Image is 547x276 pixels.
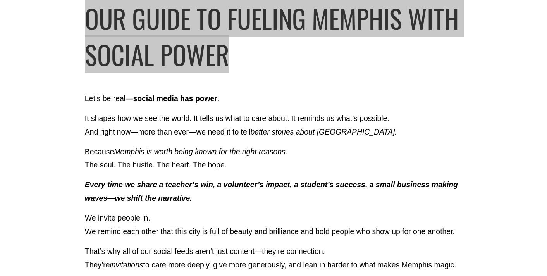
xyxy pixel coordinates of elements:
[85,245,462,272] p: That’s why all of our social feeds aren’t just content—they’re connection. They’re to care more d...
[133,94,217,103] strong: social media has power
[85,211,462,238] p: We invite people in. We remind each other that this city is full of beauty and brilliance and bol...
[85,92,462,105] p: Let’s be real— .
[110,260,143,269] em: invitations
[114,147,287,156] em: Memphis is worth being known for the right reasons.
[250,128,397,136] em: better stories about [GEOGRAPHIC_DATA].
[85,145,462,172] p: Because The soul. The hustle. The heart. The hope.
[85,112,462,139] p: It shapes how we see the world. It tells us what to care about. It reminds us what’s possible. An...
[85,180,460,202] em: Every time we share a teacher’s win, a volunteer’s impact, a student’s success, a small business ...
